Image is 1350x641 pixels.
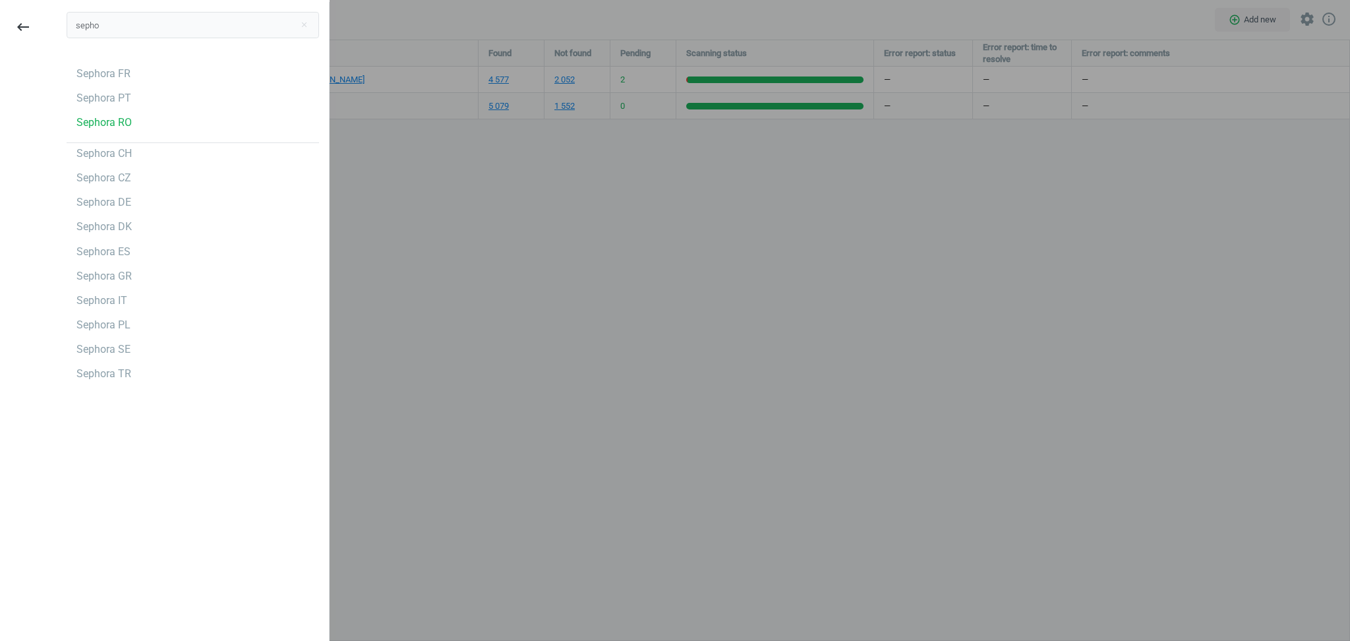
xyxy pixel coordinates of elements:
[76,245,131,259] div: Sephora ES
[76,146,132,161] div: Sephora CH
[8,12,38,43] button: keyboard_backspace
[294,19,314,31] button: Close
[76,342,131,357] div: Sephora SE
[76,269,132,284] div: Sephora GR
[76,195,131,210] div: Sephora DE
[15,19,31,35] i: keyboard_backspace
[67,12,319,38] input: Search campaign
[76,318,131,332] div: Sephora PL
[76,91,131,106] div: Sephora PT
[76,171,131,185] div: Sephora CZ
[76,67,131,81] div: Sephora FR
[76,367,131,381] div: Sephora TR
[76,220,132,234] div: Sephora DK
[76,293,127,308] div: Sephora IT
[76,115,132,130] div: Sephora RO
